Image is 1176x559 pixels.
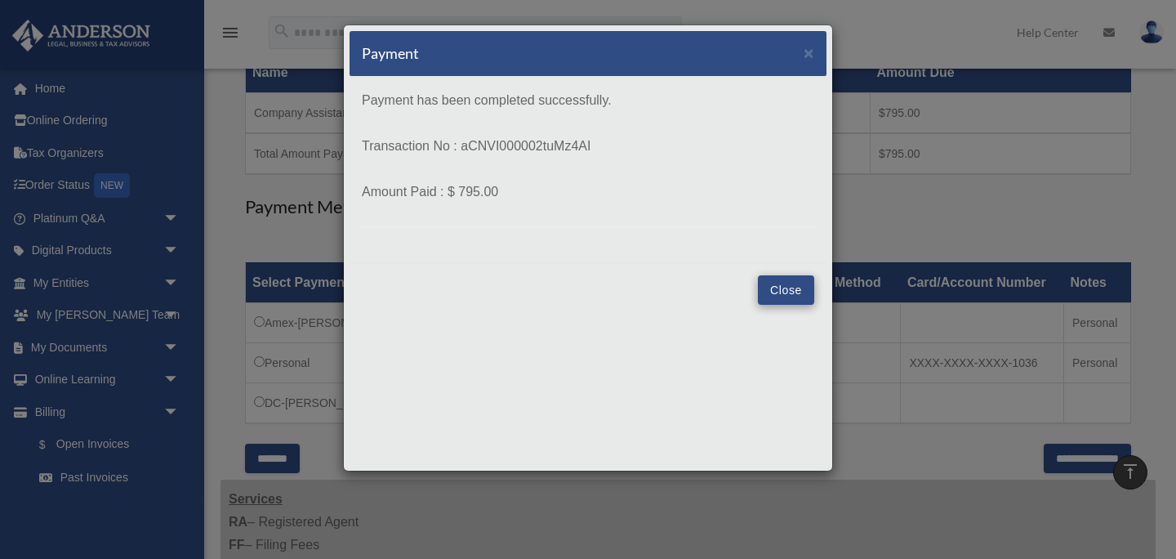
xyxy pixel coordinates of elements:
p: Amount Paid : $ 795.00 [362,181,814,203]
button: Close [758,275,814,305]
h5: Payment [362,43,419,64]
p: Payment has been completed successfully. [362,89,814,112]
span: × [804,43,814,62]
button: Close [804,44,814,61]
p: Transaction No : aCNVI000002tuMz4AI [362,135,814,158]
